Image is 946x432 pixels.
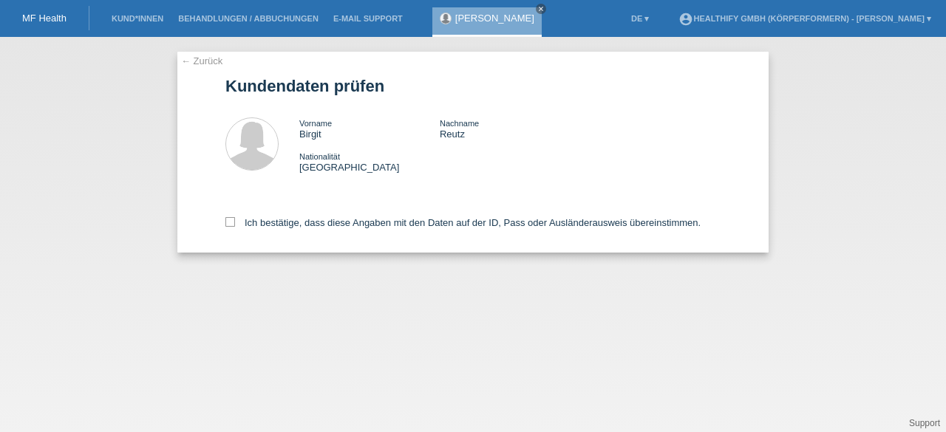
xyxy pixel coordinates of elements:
[299,152,340,161] span: Nationalität
[299,119,332,128] span: Vorname
[299,151,440,173] div: [GEOGRAPHIC_DATA]
[171,14,326,23] a: Behandlungen / Abbuchungen
[909,418,940,428] a: Support
[678,12,693,27] i: account_circle
[225,217,701,228] label: Ich bestätige, dass diese Angaben mit den Daten auf der ID, Pass oder Ausländerausweis übereinsti...
[537,5,545,13] i: close
[225,77,721,95] h1: Kundendaten prüfen
[326,14,410,23] a: E-Mail Support
[536,4,546,14] a: close
[22,13,67,24] a: MF Health
[440,117,580,140] div: Reutz
[671,14,939,23] a: account_circleHealthify GmbH (Körperformern) - [PERSON_NAME] ▾
[455,13,534,24] a: [PERSON_NAME]
[299,117,440,140] div: Birgit
[440,119,479,128] span: Nachname
[181,55,222,66] a: ← Zurück
[104,14,171,23] a: Kund*innen
[624,14,656,23] a: DE ▾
